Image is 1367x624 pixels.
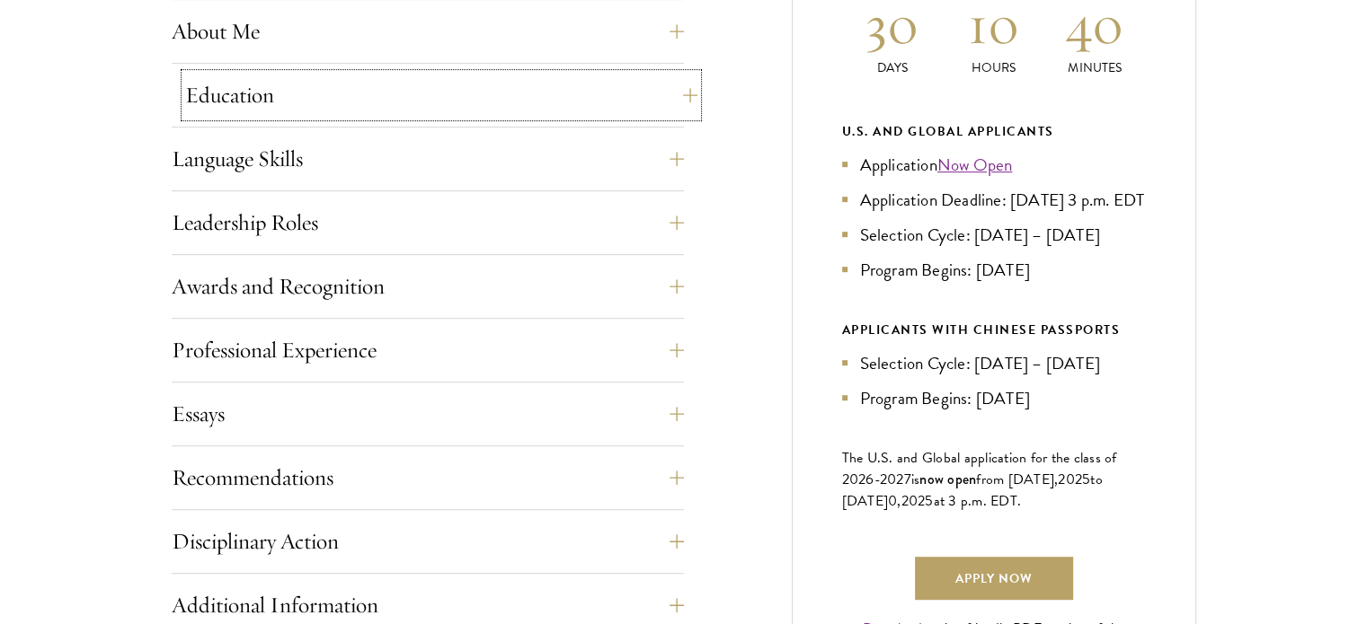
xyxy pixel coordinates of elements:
[172,137,684,180] button: Language Skills
[172,265,684,308] button: Awards and Recognition
[842,350,1146,376] li: Selection Cycle: [DATE] – [DATE]
[943,58,1044,77] p: Hours
[842,187,1146,213] li: Application Deadline: [DATE] 3 p.m. EDT
[842,152,1146,178] li: Application
[172,201,684,244] button: Leadership Roles
[172,329,684,372] button: Professional Experience
[842,257,1146,283] li: Program Begins: [DATE]
[976,469,1058,490] span: from [DATE],
[937,152,1013,178] a: Now Open
[842,469,1103,512] span: to [DATE]
[915,557,1073,600] a: Apply Now
[904,469,911,490] span: 7
[874,469,904,490] span: -202
[842,120,1146,143] div: U.S. and Global Applicants
[888,490,897,512] span: 0
[172,10,684,53] button: About Me
[934,490,1022,512] span: at 3 p.m. EDT.
[842,447,1117,490] span: The U.S. and Global application for the class of 202
[1058,469,1082,490] span: 202
[172,392,684,435] button: Essays
[842,319,1146,341] div: APPLICANTS WITH CHINESE PASSPORTS
[842,222,1146,248] li: Selection Cycle: [DATE] – [DATE]
[919,469,976,489] span: now open
[172,456,684,499] button: Recommendations
[1082,469,1090,490] span: 5
[897,490,901,512] span: ,
[1044,58,1146,77] p: Minutes
[842,58,944,77] p: Days
[911,469,920,490] span: is
[925,490,933,512] span: 5
[172,520,684,563] button: Disciplinary Action
[901,490,926,512] span: 202
[842,385,1146,411] li: Program Begins: [DATE]
[185,74,697,117] button: Education
[865,469,874,490] span: 6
